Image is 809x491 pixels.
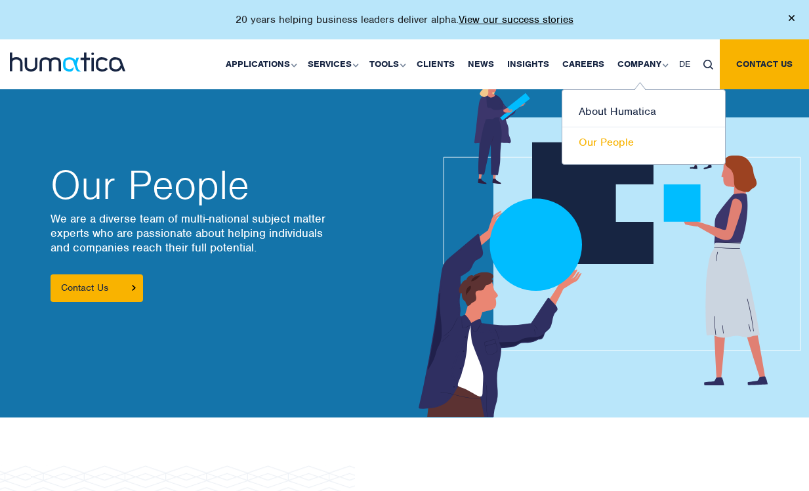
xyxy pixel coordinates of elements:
[301,39,363,89] a: Services
[703,60,713,70] img: search_icon
[562,96,725,127] a: About Humatica
[501,39,556,89] a: Insights
[236,13,573,26] p: 20 years helping business leaders deliver alpha.
[673,39,697,89] a: DE
[410,39,461,89] a: Clients
[51,211,392,255] p: We are a diverse team of multi-national subject matter experts who are passionate about helping i...
[461,39,501,89] a: News
[10,53,125,72] img: logo
[459,13,573,26] a: View our success stories
[51,274,143,302] a: Contact Us
[679,58,690,70] span: DE
[562,127,725,158] a: Our People
[556,39,611,89] a: Careers
[363,39,410,89] a: Tools
[720,39,809,89] a: Contact us
[219,39,301,89] a: Applications
[132,285,136,291] img: arrowicon
[51,165,392,205] h2: Our People
[611,39,673,89] a: Company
